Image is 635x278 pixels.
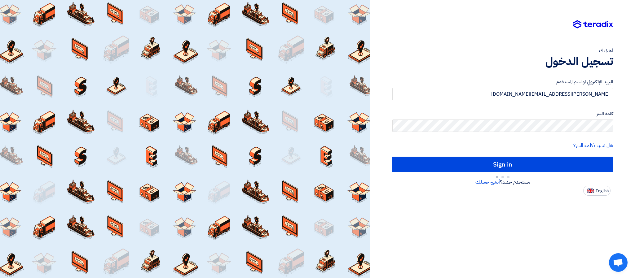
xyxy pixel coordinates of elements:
[587,189,594,193] img: en-US.png
[609,253,628,272] div: Open chat
[392,110,613,117] label: كلمة السر
[392,88,613,100] input: أدخل بريد العمل الإلكتروني او اسم المستخدم الخاص بك ...
[583,186,611,196] button: English
[392,157,613,172] input: Sign in
[392,54,613,68] h1: تسجيل الدخول
[596,189,609,193] span: English
[392,47,613,54] div: أهلا بك ...
[475,178,500,186] a: أنشئ حسابك
[392,178,613,186] div: مستخدم جديد؟
[573,20,613,29] img: Teradix logo
[392,78,613,85] label: البريد الإلكتروني او اسم المستخدم
[573,142,613,149] a: هل نسيت كلمة السر؟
